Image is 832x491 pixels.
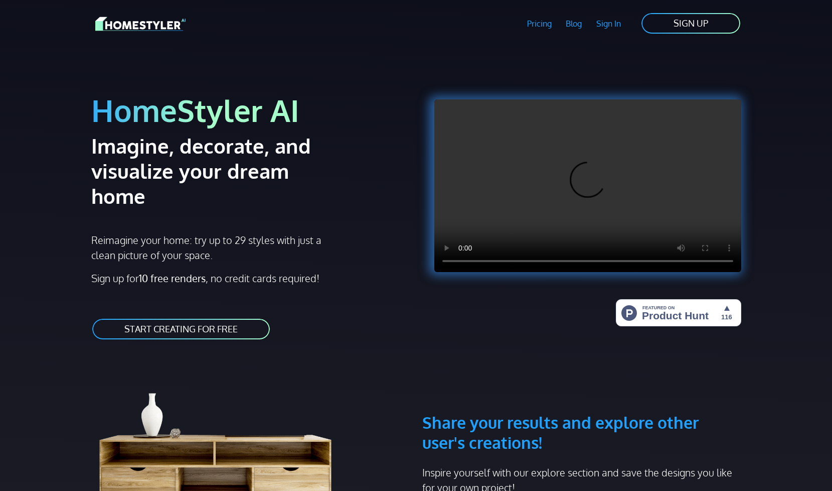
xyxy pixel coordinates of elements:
a: Pricing [520,12,559,35]
h1: HomeStyler AI [91,91,410,129]
p: Reimagine your home: try up to 29 styles with just a clean picture of your space. [91,232,330,263]
a: Blog [559,12,589,35]
a: START CREATING FOR FREE [91,318,271,340]
img: HomeStyler AI - Interior Design Made Easy: One Click to Your Dream Home | Product Hunt [616,299,741,326]
a: SIGN UP [640,12,741,35]
a: Sign In [589,12,628,35]
p: Sign up for , no credit cards required! [91,271,410,286]
strong: 10 free renders [139,272,206,285]
h3: Share your results and explore other user's creations! [422,364,741,453]
img: HomeStyler AI logo [95,15,186,33]
h2: Imagine, decorate, and visualize your dream home [91,133,347,208]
